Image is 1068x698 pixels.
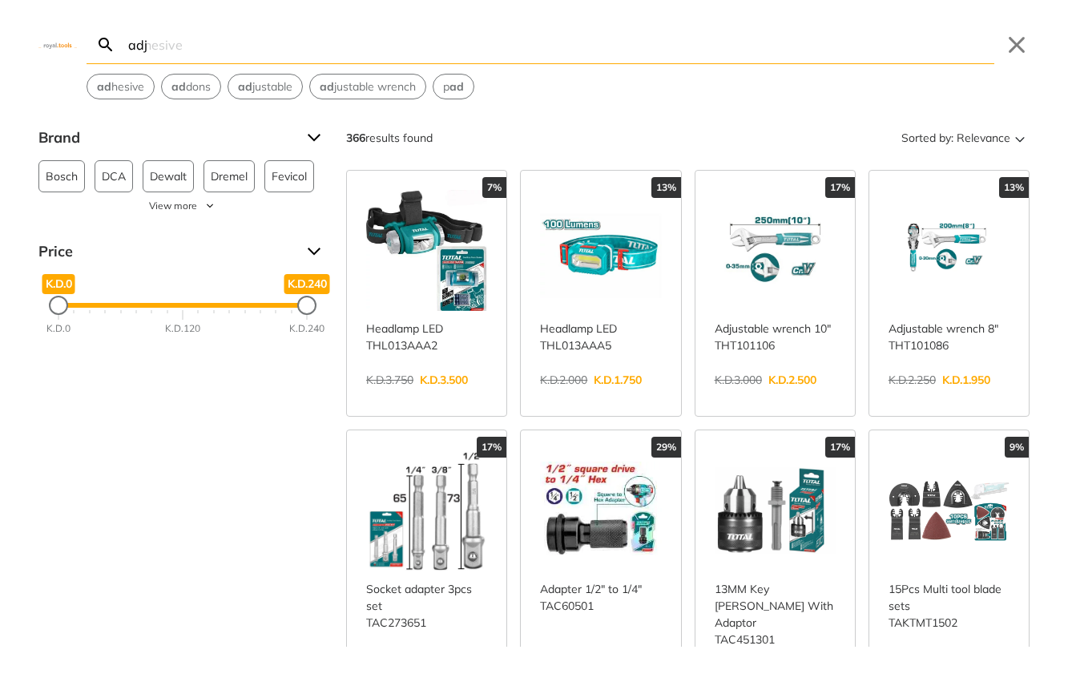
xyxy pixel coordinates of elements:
span: justable wrench [320,79,416,95]
strong: ad [171,79,186,94]
strong: ad [97,79,111,94]
button: Select suggestion: adjustable [228,75,302,99]
div: 13% [999,177,1029,198]
span: View more [149,199,197,213]
button: Select suggestion: adjustable wrench [310,75,425,99]
div: Suggestion: adhesive [87,74,155,99]
span: hesive [97,79,144,95]
button: Dremel [204,160,255,192]
div: 7% [482,177,506,198]
input: Search… [125,26,994,63]
button: DCA [95,160,133,192]
span: Price [38,239,295,264]
span: Bosch [46,161,78,192]
span: Brand [38,125,295,151]
div: Minimum Price [49,296,68,315]
span: Relevance [957,125,1010,151]
button: Bosch [38,160,85,192]
div: 9% [1005,437,1029,458]
div: 17% [477,437,506,458]
button: Fevicol [264,160,314,192]
button: Select suggestion: addons [162,75,220,99]
div: Suggestion: adjustable [228,74,303,99]
span: Fevicol [272,161,307,192]
button: View more [38,199,327,213]
button: Dewalt [143,160,194,192]
span: Dremel [211,161,248,192]
span: Dewalt [150,161,187,192]
span: p [443,79,464,95]
span: justable [238,79,292,95]
div: 29% [651,437,681,458]
strong: ad [320,79,334,94]
div: Suggestion: addons [161,74,221,99]
svg: Sort [1010,128,1030,147]
div: K.D.240 [289,321,324,336]
div: 17% [825,437,855,458]
div: 17% [825,177,855,198]
img: Close [38,41,77,48]
div: K.D.120 [165,321,200,336]
div: 13% [651,177,681,198]
div: Suggestion: adjustable wrench [309,74,426,99]
strong: ad [238,79,252,94]
strong: 366 [346,131,365,145]
div: Maximum Price [297,296,316,315]
div: K.D.0 [46,321,71,336]
button: Sorted by:Relevance Sort [898,125,1030,151]
button: Select suggestion: adhesive [87,75,154,99]
button: Select suggestion: pad [433,75,474,99]
div: results found [346,125,433,151]
strong: ad [449,79,464,94]
span: dons [171,79,211,95]
svg: Search [96,35,115,54]
span: DCA [102,161,126,192]
div: Suggestion: pad [433,74,474,99]
button: Close [1004,32,1030,58]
